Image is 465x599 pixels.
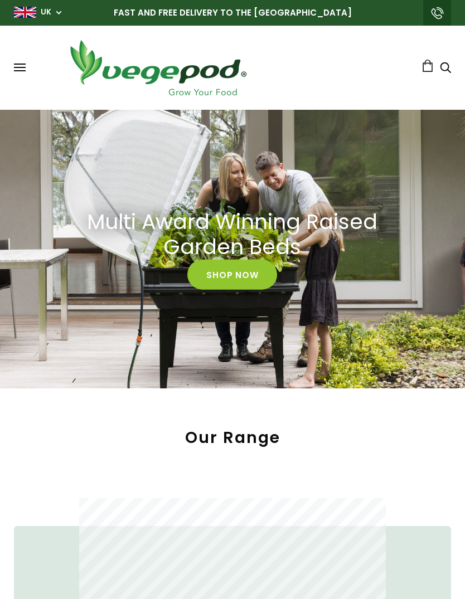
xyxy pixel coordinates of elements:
a: UK [41,7,51,18]
a: Search [440,63,451,75]
a: Shop Now [187,259,277,289]
a: Multi Award Winning Raised Garden Beds [49,209,416,260]
img: Vegepod [60,37,255,99]
h2: Our Range [14,427,451,448]
img: gb_large.png [14,7,36,18]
